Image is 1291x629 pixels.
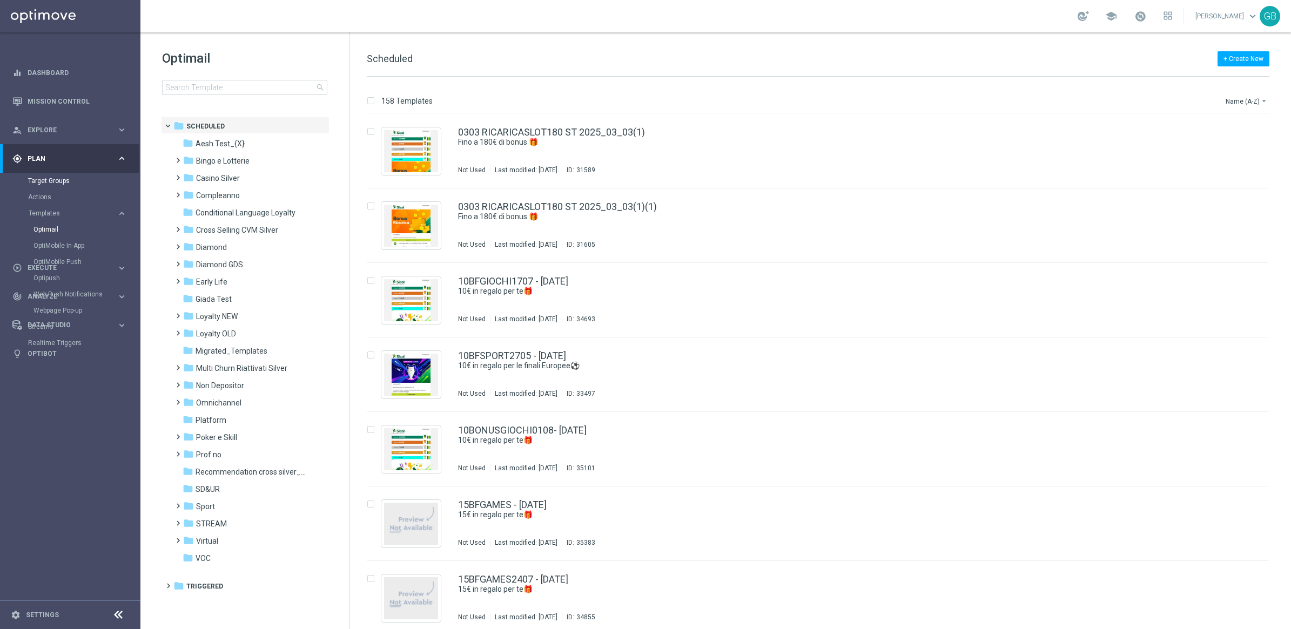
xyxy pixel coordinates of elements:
a: [PERSON_NAME]keyboard_arrow_down [1194,8,1260,24]
img: noPreview.jpg [384,577,438,619]
div: Optibot [12,340,127,368]
div: 34855 [576,613,595,621]
span: Non Depositor [196,381,244,390]
div: Last modified: [DATE] [490,538,562,547]
i: folder [183,362,194,373]
span: Poker e Skill [196,432,237,442]
div: Press SPACE to select this row. [356,337,1289,412]
span: Aesh Test_{X} [196,139,245,148]
span: Loyalty NEW [196,312,238,321]
span: search [316,83,325,92]
i: folder [183,138,193,148]
i: folder [183,449,194,459]
span: Cross Selling CVM Silver [196,225,278,235]
a: Fino a 180€ di bonus 🎁​ [458,137,1198,147]
span: STREAM [196,519,227,529]
div: ID: [562,613,595,621]
span: Platform [196,415,226,425]
div: Not Used [458,538,486,547]
div: Optimail [33,221,139,238]
i: folder [183,431,194,442]
a: Optibot [28,340,127,368]
div: Fino a 180€ di bonus 🎁​ [458,137,1223,147]
span: Giada Test [196,294,232,304]
i: keyboard_arrow_right [117,125,127,135]
i: play_circle_outline [12,263,22,273]
span: Casino Silver [196,173,240,183]
span: VOC [196,553,211,563]
span: Compleanno [196,191,240,200]
span: Recommendation cross silver_{X} [196,467,307,477]
button: track_changes Analyze keyboard_arrow_right [12,292,127,301]
i: folder [183,207,193,218]
p: 158 Templates [381,96,433,106]
button: + Create New [1218,51,1269,66]
div: Last modified: [DATE] [490,166,562,174]
input: Search Template [162,80,327,95]
button: Mission Control [12,97,127,106]
button: Name (A-Z)arrow_drop_down [1225,94,1269,107]
span: keyboard_arrow_down [1247,10,1259,22]
div: Templates [28,205,139,319]
i: keyboard_arrow_right [117,292,127,302]
i: folder [183,310,194,321]
div: GB [1260,6,1280,26]
div: Plan [12,154,117,164]
span: Virtual [196,536,218,546]
i: folder [183,483,193,494]
div: 35383 [576,538,595,547]
i: folder [183,501,194,511]
i: keyboard_arrow_right [117,320,127,330]
i: person_search [12,125,22,135]
i: folder [183,414,193,425]
div: Execute [12,263,117,273]
div: Target Groups [28,173,139,189]
img: 35101.jpeg [384,428,438,470]
button: person_search Explore keyboard_arrow_right [12,126,127,134]
span: Early Life [196,277,227,287]
span: Conditional Language Loyalty [196,208,295,218]
i: track_changes [12,292,22,301]
div: Not Used [458,613,486,621]
div: Press SPACE to select this row. [356,412,1289,486]
a: Dashboard [28,58,127,87]
div: 10€ in regalo per te🎁 [458,286,1223,296]
div: Templates [29,210,117,217]
span: Sport [196,502,215,511]
i: lightbulb [12,349,22,359]
div: ID: [562,240,595,249]
i: folder [173,120,184,131]
div: 35101 [576,464,595,472]
i: folder [183,241,194,252]
i: keyboard_arrow_right [117,153,127,164]
div: equalizer Dashboard [12,69,127,77]
div: Not Used [458,166,486,174]
a: Settings [26,612,59,618]
div: Not Used [458,464,486,472]
div: Explore [12,125,117,135]
span: Bingo e Lotterie [196,156,250,166]
a: 0303 RICARICASLOT180 ST 2025_03_03(1) [458,127,645,137]
div: lightbulb Optibot [12,349,127,358]
a: 10€ in regalo per le finali Europee⚽ [458,361,1198,371]
span: Diamond [196,242,227,252]
img: 34693.jpeg [384,279,438,321]
i: arrow_drop_down [1260,97,1268,105]
div: 15€ in regalo per te🎁 [458,584,1223,594]
button: gps_fixed Plan keyboard_arrow_right [12,154,127,163]
div: Last modified: [DATE] [490,315,562,323]
div: Mission Control [12,87,127,116]
span: SD&UR [196,484,220,494]
img: 31589.jpeg [384,130,438,172]
div: Press SPACE to select this row. [356,114,1289,188]
div: 31605 [576,240,595,249]
i: folder [183,518,194,529]
div: Press SPACE to select this row. [356,188,1289,263]
button: Templates keyboard_arrow_right [28,209,127,218]
div: Last modified: [DATE] [490,613,562,621]
a: Mission Control [28,87,127,116]
i: folder [183,259,194,269]
span: Analyze [28,293,117,300]
i: keyboard_arrow_right [117,263,127,273]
